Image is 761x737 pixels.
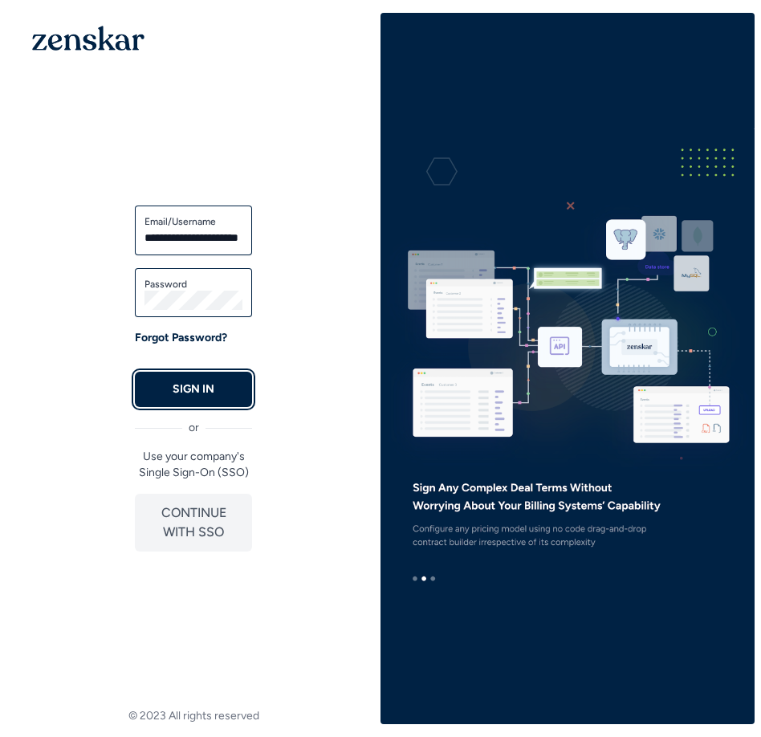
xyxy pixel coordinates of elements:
[144,215,242,228] label: Email/Username
[173,381,214,397] p: SIGN IN
[135,494,252,552] button: CONTINUE WITH SSO
[380,128,755,609] img: e3ZQAAAMhDCM8y96E9JIIDxLgAABAgQIECBAgAABAgQyAoJA5mpDCRAgQIAAAQIECBAgQIAAAQIECBAgQKAsIAiU37edAAECB...
[135,330,227,346] a: Forgot Password?
[135,372,252,407] button: SIGN IN
[6,708,380,724] footer: © 2023 All rights reserved
[144,278,242,291] label: Password
[135,407,252,436] div: or
[32,26,144,51] img: 1OGAJ2xQqyY4LXKgY66KYq0eOWRCkrZdAb3gUhuVAqdWPZE9SRJmCz+oDMSn4zDLXe31Ii730ItAGKgCKgCCgCikA4Av8PJUP...
[135,449,252,481] p: Use your company's Single Sign-On (SSO)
